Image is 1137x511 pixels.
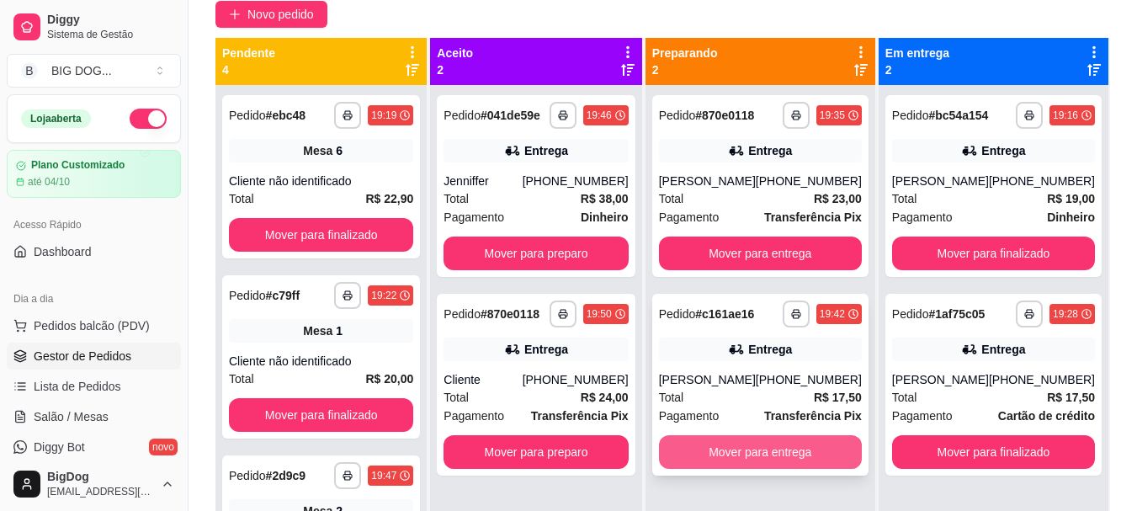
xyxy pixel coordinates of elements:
[444,237,628,270] button: Mover para preparo
[892,435,1095,469] button: Mover para finalizado
[581,210,629,224] strong: Dinheiro
[34,378,121,395] span: Lista de Pedidos
[444,189,469,208] span: Total
[892,307,929,321] span: Pedido
[51,62,112,79] div: BIG DOG ...
[371,289,396,302] div: 19:22
[229,398,413,432] button: Mover para finalizado
[892,388,917,407] span: Total
[7,285,181,312] div: Dia a dia
[303,142,332,159] span: Mesa
[928,307,985,321] strong: # 1af75c05
[659,173,756,189] div: [PERSON_NAME]
[1047,391,1095,404] strong: R$ 17,50
[7,7,181,47] a: DiggySistema de Gestão
[47,13,174,28] span: Diggy
[524,142,568,159] div: Entrega
[659,189,684,208] span: Total
[7,150,181,198] a: Plano Customizadoaté 04/10
[7,343,181,370] a: Gestor de Pedidos
[34,243,92,260] span: Dashboard
[371,109,396,122] div: 19:19
[47,485,154,498] span: [EMAIL_ADDRESS][DOMAIN_NAME]
[444,173,522,189] div: Jenniffer
[229,289,266,302] span: Pedido
[444,388,469,407] span: Total
[652,45,718,61] p: Preparando
[659,388,684,407] span: Total
[31,159,125,172] article: Plano Customizado
[989,173,1095,189] div: [PHONE_NUMBER]
[928,109,988,122] strong: # bc54a154
[222,61,275,78] p: 4
[7,312,181,339] button: Pedidos balcão (PDV)
[437,61,473,78] p: 2
[981,341,1025,358] div: Entrega
[28,175,70,189] article: até 04/10
[229,173,413,189] div: Cliente não identificado
[524,341,568,358] div: Entrega
[229,189,254,208] span: Total
[892,208,953,226] span: Pagamento
[531,409,629,423] strong: Transferência Pix
[998,409,1095,423] strong: Cartão de crédito
[748,142,792,159] div: Entrega
[229,109,266,122] span: Pedido
[885,61,949,78] p: 2
[820,109,845,122] div: 19:35
[366,192,414,205] strong: R$ 22,90
[21,109,91,128] div: Loja aberta
[659,371,756,388] div: [PERSON_NAME]
[444,371,522,388] div: Cliente
[229,469,266,482] span: Pedido
[336,142,343,159] div: 6
[229,370,254,388] span: Total
[444,109,481,122] span: Pedido
[659,307,696,321] span: Pedido
[659,237,862,270] button: Mover para entrega
[659,435,862,469] button: Mover para entrega
[247,5,314,24] span: Novo pedido
[371,469,396,482] div: 19:47
[7,403,181,430] a: Salão / Mesas
[34,317,150,334] span: Pedidos balcão (PDV)
[481,307,539,321] strong: # 870e0118
[885,45,949,61] p: Em entrega
[659,109,696,122] span: Pedido
[764,409,862,423] strong: Transferência Pix
[756,371,862,388] div: [PHONE_NUMBER]
[7,54,181,88] button: Select a team
[266,109,306,122] strong: # ebc48
[695,307,754,321] strong: # c161ae16
[215,1,327,28] button: Novo pedido
[981,142,1025,159] div: Entrega
[523,173,629,189] div: [PHONE_NUMBER]
[892,371,989,388] div: [PERSON_NAME]
[814,391,862,404] strong: R$ 17,50
[7,434,181,460] a: Diggy Botnovo
[892,407,953,425] span: Pagamento
[222,45,275,61] p: Pendente
[814,192,862,205] strong: R$ 23,00
[820,307,845,321] div: 19:42
[587,307,612,321] div: 19:50
[444,407,504,425] span: Pagamento
[748,341,792,358] div: Entrega
[659,208,720,226] span: Pagamento
[7,373,181,400] a: Lista de Pedidos
[336,322,343,339] div: 1
[695,109,754,122] strong: # 870e0118
[1047,210,1095,224] strong: Dinheiro
[444,208,504,226] span: Pagamento
[587,109,612,122] div: 19:46
[756,173,862,189] div: [PHONE_NUMBER]
[892,189,917,208] span: Total
[989,371,1095,388] div: [PHONE_NUMBER]
[481,109,540,122] strong: # 041de59e
[444,307,481,321] span: Pedido
[47,28,174,41] span: Sistema de Gestão
[21,62,38,79] span: B
[892,109,929,122] span: Pedido
[581,192,629,205] strong: R$ 38,00
[34,439,85,455] span: Diggy Bot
